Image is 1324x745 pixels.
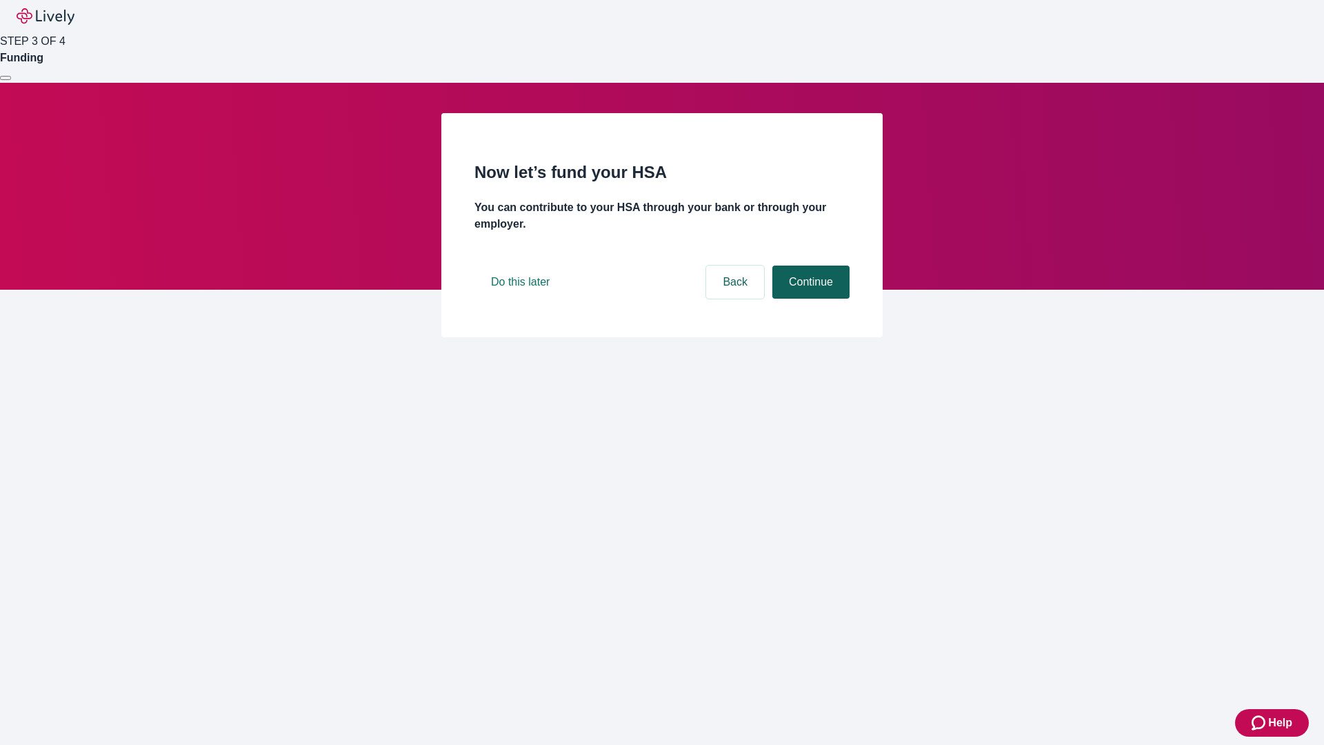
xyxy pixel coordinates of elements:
img: Lively [17,8,74,25]
h4: You can contribute to your HSA through your bank or through your employer. [474,199,850,232]
h2: Now let’s fund your HSA [474,160,850,185]
svg: Zendesk support icon [1252,715,1268,731]
button: Zendesk support iconHelp [1235,709,1309,737]
button: Do this later [474,266,566,299]
span: Help [1268,715,1292,731]
button: Back [706,266,764,299]
button: Continue [772,266,850,299]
